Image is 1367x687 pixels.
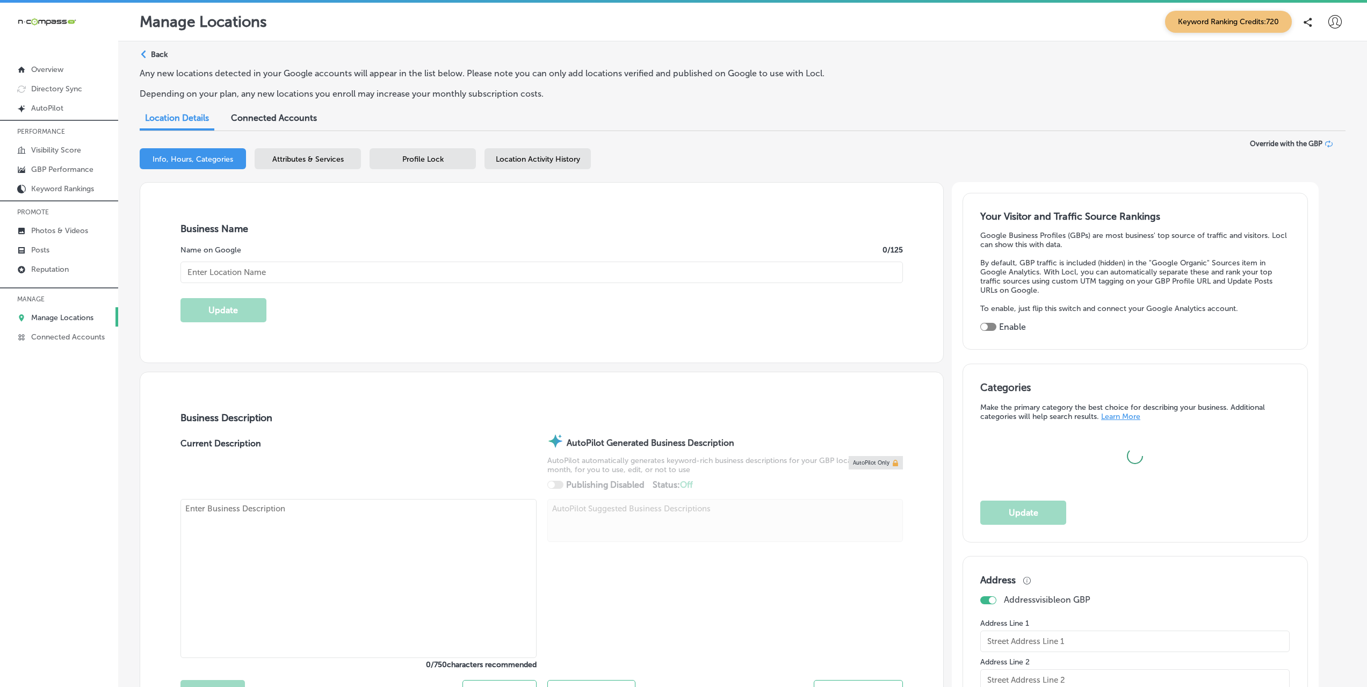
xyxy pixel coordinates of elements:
img: 660ab0bf-5cc7-4cb8-ba1c-48b5ae0f18e60NCTV_CLogo_TV_Black_-500x88.png [17,17,76,27]
p: Overview [31,65,63,74]
p: Address visible on GBP [1004,595,1090,605]
p: Visibility Score [31,146,81,155]
p: GBP Performance [31,165,93,174]
p: Manage Locations [140,13,267,31]
p: Manage Locations [31,313,93,322]
p: Any new locations detected in your Google accounts will appear in the list below. Please note you... [140,68,923,78]
p: Back [151,50,168,59]
span: Override with the GBP [1250,140,1322,148]
p: Make the primary category the best choice for describing your business. Additional categories wil... [980,403,1290,421]
p: Photos & Videos [31,226,88,235]
p: To enable, just flip this switch and connect your Google Analytics account. [980,304,1290,313]
p: Keyword Rankings [31,184,94,193]
h3: Categories [980,381,1290,397]
p: Reputation [31,265,69,274]
h3: Business Description [180,412,903,424]
label: 0 / 750 characters recommended [180,660,537,669]
h3: Business Name [180,223,903,235]
input: Enter Location Name [180,262,903,283]
button: Update [180,298,266,322]
p: By default, GBP traffic is included (hidden) in the "Google Organic" Sources item in Google Analy... [980,258,1290,295]
label: Enable [999,322,1026,332]
strong: AutoPilot Generated Business Description [567,438,734,448]
h3: Your Visitor and Traffic Source Rankings [980,211,1290,222]
p: Depending on your plan, any new locations you enroll may increase your monthly subscription costs. [140,89,923,99]
p: Google Business Profiles (GBPs) are most business' top source of traffic and visitors. Locl can s... [980,231,1290,249]
span: Attributes & Services [272,155,344,164]
input: Street Address Line 1 [980,631,1290,652]
a: Learn More [1101,412,1140,421]
span: Connected Accounts [231,113,317,123]
label: 0 /125 [883,245,903,255]
p: Connected Accounts [31,332,105,342]
span: Profile Lock [402,155,444,164]
h3: Address [980,574,1016,586]
span: Location Activity History [496,155,580,164]
span: Keyword Ranking Credits: 720 [1165,11,1292,33]
p: Directory Sync [31,84,82,93]
label: Address Line 1 [980,619,1290,628]
p: Posts [31,245,49,255]
span: Info, Hours, Categories [153,155,233,164]
label: Address Line 2 [980,657,1290,667]
button: Update [980,501,1066,525]
label: Current Description [180,438,261,499]
label: Name on Google [180,245,241,255]
span: Location Details [145,113,209,123]
p: AutoPilot [31,104,63,113]
img: autopilot-icon [547,433,563,449]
